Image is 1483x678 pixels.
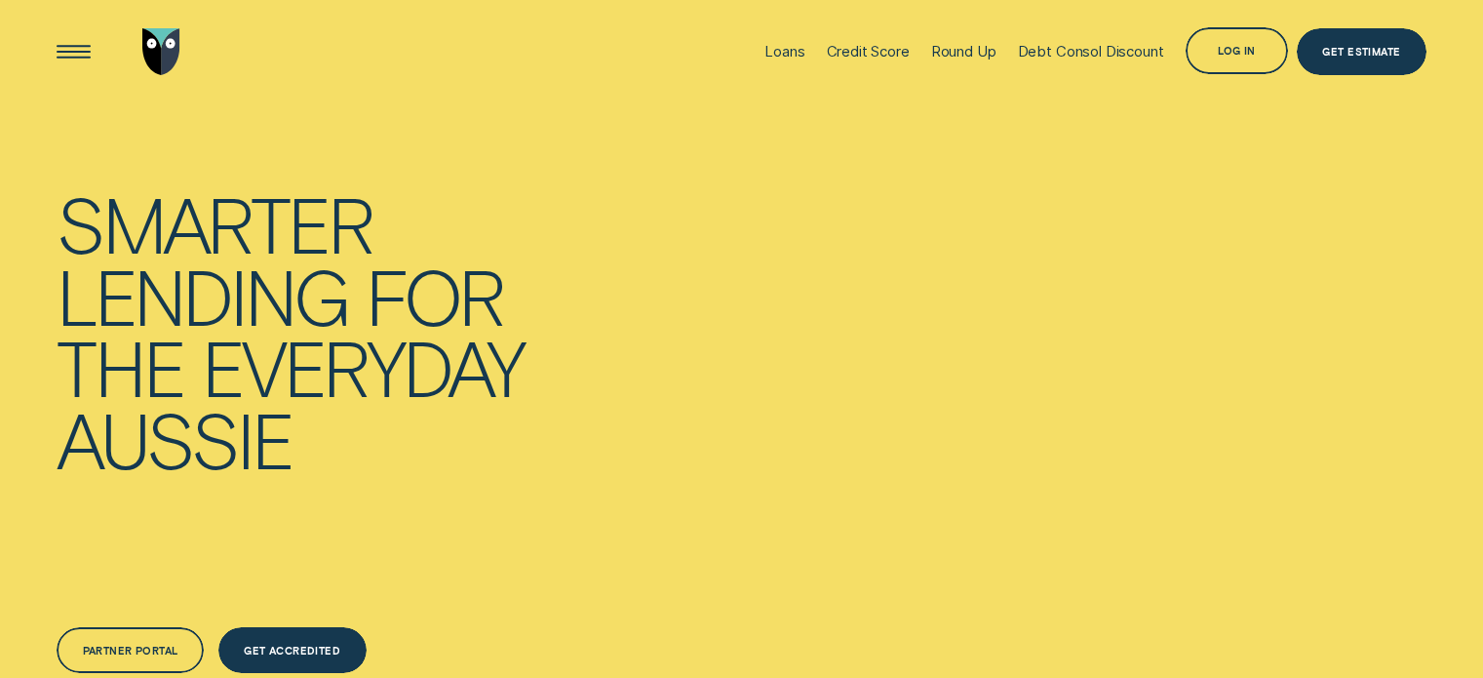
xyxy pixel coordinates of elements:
h4: Smarter lending for the everyday Aussie [57,187,634,475]
div: Loans [764,43,804,60]
img: Wisr [142,28,181,75]
div: Credit Score [827,43,910,60]
button: Log in [1186,27,1289,74]
div: Debt Consol Discount [1018,43,1164,60]
a: Get Accredited [218,627,367,674]
button: Open Menu [51,28,98,75]
a: Partner Portal [57,627,204,674]
a: Get Estimate [1297,28,1426,75]
div: Round Up [931,43,996,60]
